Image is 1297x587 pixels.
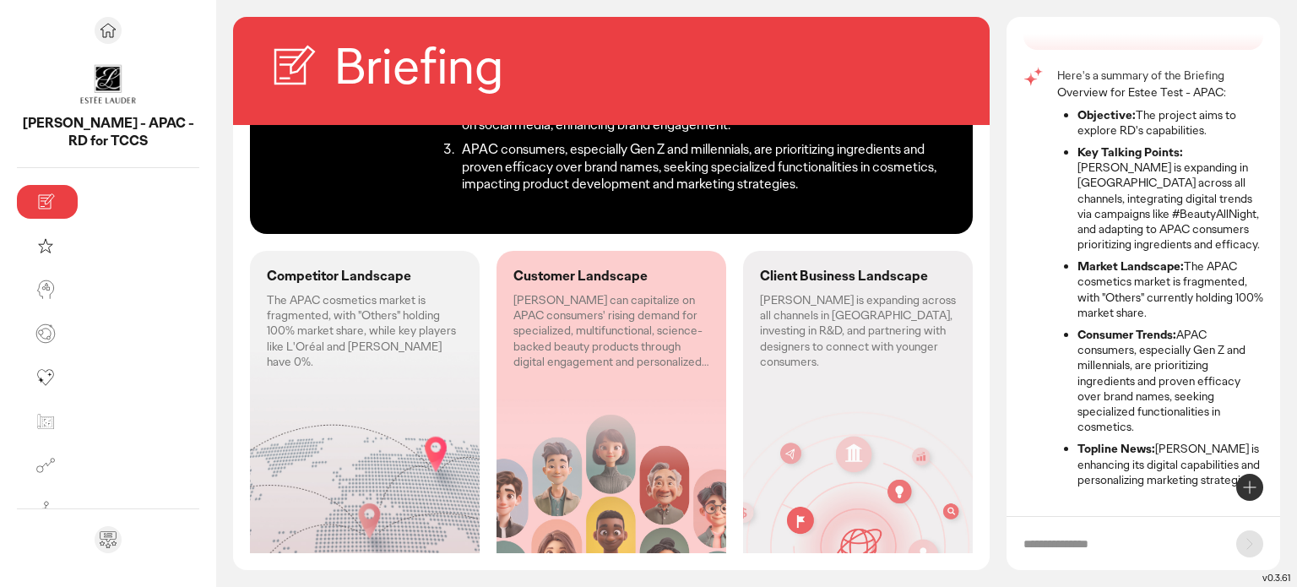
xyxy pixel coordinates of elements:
h2: Briefing [334,34,503,100]
p: Customer Landscape [513,268,648,285]
p: Client Business Landscape [760,268,928,285]
p: [PERSON_NAME] is expanding across all channels in [GEOGRAPHIC_DATA], investing in R&D, and partne... [760,292,956,369]
strong: Topline News: [1077,441,1155,456]
li: The project aims to explore RD's capabilities. [1077,107,1263,138]
p: [PERSON_NAME] can capitalize on APAC consumers' rising demand for specialized, multifunctional, s... [513,292,709,369]
div: Customer Landscape: Estée Lauder can capitalize on APAC consumers' rising demand for specialized,... [497,251,726,572]
p: Here's a summary of the Briefing Overview for Estee Test - APAC: [1057,67,1263,101]
li: APAC consumers, especially Gen Z and millennials, are prioritizing ingredients and proven efficac... [457,141,956,193]
li: The APAC cosmetics market is fragmented, with "Others" currently holding 100% market share. [1077,258,1263,320]
div: Client Business Landscape: Estée Lauder is expanding across all channels in China, investing in R... [743,251,973,572]
strong: Consumer Trends: [1077,327,1176,342]
li: APAC consumers, especially Gen Z and millennials, are prioritizing ingredients and proven efficac... [1077,327,1263,434]
p: Competitor Landscape [267,268,411,285]
strong: Key Talking Points: [1077,144,1183,160]
strong: Market Landscape: [1077,258,1184,274]
p: Estee Lauder - APAC - RD for TCCS [17,115,199,150]
div: Send feedback [95,526,122,553]
strong: Objective: [1077,107,1136,122]
p: The APAC cosmetics market is fragmented, with "Others" holding 100% market share, while key playe... [267,292,463,369]
img: project avatar [78,54,138,115]
div: Competitor Landscape: The APAC cosmetics market is fragmented, with "Others" holding 100% market ... [250,251,480,572]
li: [PERSON_NAME] is expanding in [GEOGRAPHIC_DATA] across all channels, integrating digital trends v... [1077,144,1263,252]
li: [PERSON_NAME] is enhancing its digital capabilities and personalizing marketing strategies. [1077,441,1263,487]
